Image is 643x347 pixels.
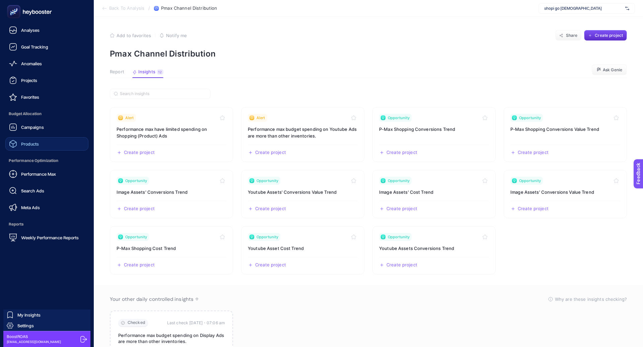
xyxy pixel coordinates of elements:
span: Create project [255,262,286,268]
button: Create a new project based on this insight [510,206,549,211]
span: Add to favorites [117,33,151,38]
span: Create project [124,150,155,155]
button: Create a new project based on this insight [379,150,417,155]
span: Pmax Channel Distribution [161,6,217,11]
span: Report [110,69,124,75]
span: Anomalies [21,61,42,66]
a: View insight titled [372,107,496,162]
button: Create a new project based on this insight [379,262,417,268]
span: Create project [595,33,623,38]
img: svg%3e [625,5,629,12]
div: 12 [157,69,163,75]
button: Add to favorites [110,33,151,38]
button: Create a new project based on this insight [510,150,549,155]
span: Create project [386,150,417,155]
h3: Insight title [379,245,489,252]
a: View insight titled [110,226,233,274]
span: Opportunity [388,178,410,183]
span: Opportunity [519,178,541,183]
h3: Insight title [117,189,226,195]
h3: Insight title [510,189,620,195]
span: Weekly Performance Reports [21,235,79,240]
a: Analyses [5,23,88,37]
button: Create a new project based on this insight [117,150,155,155]
span: Feedback [4,2,25,7]
span: Create project [124,206,155,211]
span: Ask Genie [603,67,622,73]
span: Create project [255,206,286,211]
span: Alert [257,115,265,120]
span: [EMAIL_ADDRESS][DOMAIN_NAME] [7,339,61,344]
h3: Insight title [379,126,489,133]
button: Toggle favorite [350,233,358,241]
span: Projects [21,78,37,83]
span: Opportunity [125,178,147,183]
span: Analyses [21,27,40,33]
a: View insight titled [372,226,496,274]
span: Opportunity [388,115,410,120]
h3: Insight title [510,126,620,133]
h3: Insight title [248,189,358,195]
span: Campaigns [21,124,44,130]
p: Pmax Channel Distribution [110,49,627,59]
a: View insight titled [110,170,233,218]
h3: Insight title [248,126,358,139]
span: Back To Analysis [109,6,144,11]
section: Insight Packages [110,107,627,274]
a: View insight titled [241,107,364,162]
button: Toggle favorite [612,177,620,185]
span: Create project [124,262,155,268]
span: Reports [5,218,88,231]
a: Products [5,137,88,151]
a: Settings [3,320,90,331]
span: Settings [17,323,34,328]
span: Insights [138,69,155,75]
span: Create project [255,150,286,155]
span: Create project [386,262,417,268]
button: Toggle favorite [350,114,358,122]
a: My Insights [3,310,90,320]
a: View insight titled [504,107,627,162]
span: BoostROAS [7,334,61,339]
h3: Insight title [379,189,489,195]
span: Budget Allocation [5,107,88,120]
span: shopi go [DEMOGRAPHIC_DATA] [544,6,623,11]
a: Meta Ads [5,201,88,214]
button: Toggle favorite [350,177,358,185]
button: Toggle favorite [218,114,226,122]
a: Campaigns [5,120,88,134]
span: My Insights [17,312,41,318]
button: Ask Genie [592,65,627,75]
span: Create project [518,206,549,211]
span: Opportunity [388,234,410,240]
a: Goal Tracking [5,40,88,54]
a: View insight titled [241,226,364,274]
input: Search [120,91,206,96]
span: Opportunity [519,115,541,120]
button: Create a new project based on this insight [248,150,286,155]
span: Meta Ads [21,205,40,210]
time: Last check [DATE]・07:06 am [167,320,225,326]
button: Create a new project based on this insight [248,206,286,211]
span: Opportunity [257,234,278,240]
a: Favorites [5,90,88,104]
button: Toggle favorite [481,114,489,122]
button: Notify me [159,33,187,38]
button: Toggle favorite [218,233,226,241]
a: View insight titled [110,107,233,162]
span: Performance Optimization [5,154,88,167]
h3: Insight title [117,126,226,139]
p: Performance max budget spending on Display Ads are more than other inventories. [118,332,225,344]
span: Your other daily controlled insights [110,296,194,302]
a: View insight titled [372,170,496,218]
a: Anomalies [5,57,88,70]
button: Create project [584,30,627,41]
button: Toggle favorite [612,114,620,122]
span: Notify me [166,33,187,38]
a: Weekly Performance Reports [5,231,88,244]
span: Opportunity [257,178,278,183]
a: Projects [5,74,88,87]
a: View insight titled [504,170,627,218]
button: Create a new project based on this insight [379,206,417,211]
span: Opportunity [125,234,147,240]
